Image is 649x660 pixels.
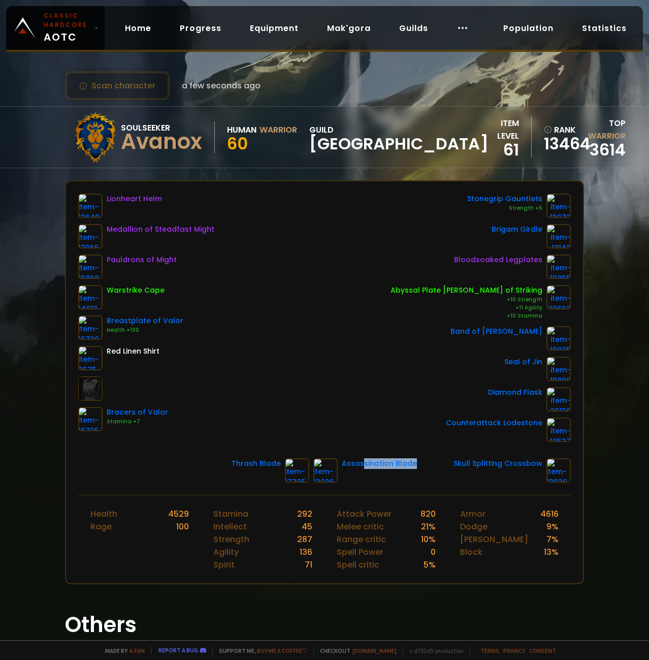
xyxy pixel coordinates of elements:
div: 4529 [168,508,189,520]
div: Dodge [460,520,488,533]
div: Stamina +7 [107,418,168,426]
div: Breastplate of Valor [107,316,183,326]
a: Terms [480,647,499,654]
span: Support me, [212,647,307,654]
div: Strength [213,533,249,546]
a: Population [495,18,562,39]
div: Brigam Girdle [492,224,542,235]
div: +10 Stamina [391,312,542,320]
a: 3614 [590,138,626,161]
div: Medallion of Steadfast Might [107,224,214,235]
div: Warstrike Cape [107,285,165,296]
div: Assassination Blade [342,458,417,469]
button: Scan character [65,71,170,100]
img: item-14813 [78,285,103,309]
img: item-19855 [546,255,571,279]
div: Warrior [259,123,297,136]
div: 45 [302,520,312,533]
div: Agility [213,546,239,558]
img: item-16868 [78,255,103,279]
span: a few seconds ago [182,79,261,92]
a: Mak'gora [319,18,379,39]
div: 4616 [540,508,559,520]
img: item-13039 [546,458,571,483]
div: Lionheart Helm [107,194,162,204]
div: 136 [300,546,312,558]
div: 820 [420,508,436,520]
span: [GEOGRAPHIC_DATA] [309,136,489,151]
div: Soulseeker [121,121,202,134]
div: Spell critic [337,558,379,571]
div: Stonegrip Gauntlets [467,194,542,204]
div: Attack Power [337,508,392,520]
div: 287 [297,533,312,546]
div: item level [489,117,520,142]
div: 292 [297,508,312,520]
a: Progress [172,18,230,39]
div: Seal of Jin [504,357,542,367]
div: rank [544,123,578,136]
img: item-18537 [546,418,571,442]
img: item-13072 [546,194,571,218]
img: item-17065 [78,224,103,248]
div: Avanox [121,134,202,149]
div: [PERSON_NAME] [460,533,528,546]
div: guild [309,123,489,151]
div: Armor [460,508,485,520]
div: 100 [176,520,189,533]
h1: Others [65,609,584,641]
div: Rage [90,520,112,533]
a: Home [117,18,159,39]
div: Top [585,117,626,142]
div: Spirit [213,558,235,571]
div: +11 Agility [391,304,542,312]
div: Diamond Flask [488,387,542,398]
img: item-2575 [78,346,103,370]
img: item-17705 [285,458,309,483]
a: Privacy [503,647,525,654]
div: Range critic [337,533,386,546]
div: Bracers of Valor [107,407,168,418]
div: Strength +5 [467,204,542,212]
img: item-12640 [78,194,103,218]
div: Human [227,123,256,136]
div: Spell Power [337,546,383,558]
div: Thrash Blade [232,458,281,469]
a: Classic HardcoreAOTC [6,6,105,50]
small: Classic Hardcore [44,11,90,29]
span: AOTC [44,11,90,45]
a: [DOMAIN_NAME] [352,647,397,654]
div: Red Linen Shirt [107,346,159,357]
div: Abyssal Plate [PERSON_NAME] of Striking [391,285,542,296]
span: v. d752d5 - production [403,647,464,654]
div: Stamina [213,508,248,520]
a: Report a bug [158,646,198,654]
div: Intellect [213,520,247,533]
span: Checkout [313,647,397,654]
img: item-20662 [546,285,571,309]
div: Bloodsoaked Legplates [454,255,542,265]
a: Consent [529,647,556,654]
a: Buy me a coffee [257,647,307,654]
div: Melee critic [337,520,384,533]
div: 9 % [546,520,559,533]
div: Pauldrons of Might [107,255,177,265]
img: item-19925 [546,326,571,351]
div: 10 % [421,533,436,546]
span: Made by [99,647,145,654]
div: Skull Splitting Crossbow [453,458,542,469]
div: 7 % [546,533,559,546]
span: 60 [227,132,248,155]
img: item-19898 [546,357,571,381]
a: Equipment [242,18,307,39]
a: a fan [129,647,145,654]
img: item-13142 [546,224,571,248]
div: Counterattack Lodestone [446,418,542,428]
div: 61 [489,142,520,158]
div: 13 % [544,546,559,558]
a: Guilds [391,18,436,39]
img: item-13036 [313,458,338,483]
span: Warrior [588,130,626,142]
a: 13464 [544,136,578,151]
img: item-20130 [546,387,571,412]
